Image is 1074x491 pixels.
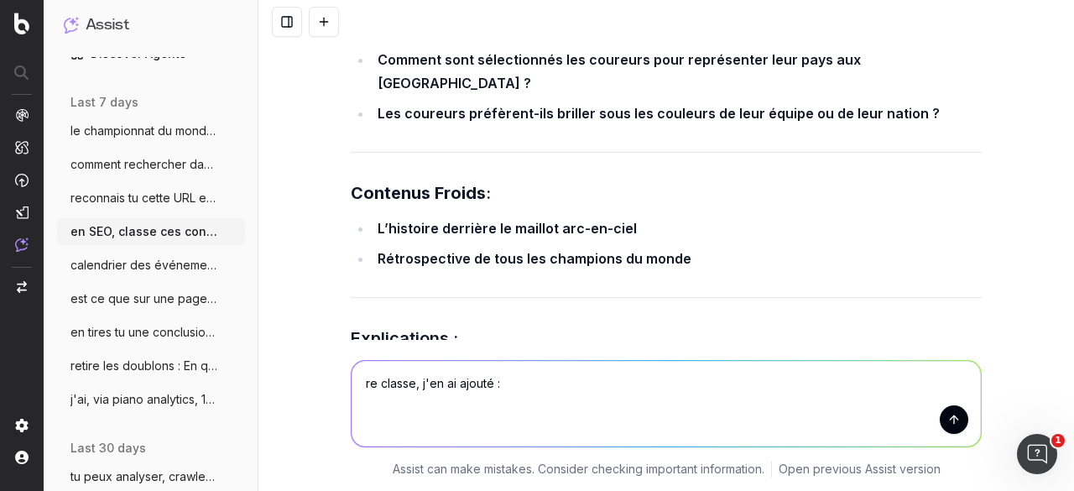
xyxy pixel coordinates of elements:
[15,451,29,464] img: My account
[57,218,245,245] button: en SEO, classe ces contenus en chaud fro
[14,13,29,34] img: Botify logo
[86,13,129,37] h1: Assist
[57,252,245,279] button: calendrier des événements du mois d'octo
[351,325,982,352] h3: Explications :
[57,185,245,212] button: reconnais tu cette URL et le contenu htt
[70,123,218,139] span: le championnat du monde masculin de vole
[70,94,138,111] span: last 7 days
[57,463,245,490] button: tu peux analyser, crawler rapidement un
[779,461,941,478] a: Open previous Assist version
[70,156,218,173] span: comment rechercher dans botify des donné
[70,190,218,206] span: reconnais tu cette URL et le contenu htt
[378,250,691,267] strong: Rétrospective de tous les champions du monde
[15,238,29,252] img: Assist
[15,140,29,154] img: Intelligence
[378,51,864,91] strong: Comment sont sélectionnés les coureurs pour représenter leur pays aux [GEOGRAPHIC_DATA] ?
[70,440,146,457] span: last 30 days
[64,17,79,33] img: Assist
[378,105,940,122] strong: Les coureurs préfèrent-ils briller sous les couleurs de leur équipe ou de leur nation ?
[70,257,218,274] span: calendrier des événements du mois d'octo
[70,290,218,307] span: est ce que sur une page on peut ajouter
[1017,434,1057,474] iframe: Intercom live chat
[378,220,637,237] strong: L’histoire derrière le maillot arc-en-ciel
[70,468,218,485] span: tu peux analyser, crawler rapidement un
[1051,434,1065,447] span: 1
[352,361,981,447] textarea: re classe, j'en ai ajouté :
[393,461,764,478] p: Assist can make mistakes. Consider checking important information.
[57,118,245,144] button: le championnat du monde masculin de vole
[57,285,245,312] button: est ce que sur une page on peut ajouter
[351,180,982,206] h3: :
[15,173,29,187] img: Activation
[15,108,29,122] img: Analytics
[57,319,245,346] button: en tires tu une conclusion ? page ID cli
[17,281,27,293] img: Switch project
[351,183,486,203] strong: Contenus Froids
[57,386,245,413] button: j'ai, via piano analytics, 10000 visites
[15,419,29,432] img: Setting
[70,391,218,408] span: j'ai, via piano analytics, 10000 visites
[64,13,238,37] button: Assist
[57,151,245,178] button: comment rechercher dans botify des donné
[57,353,245,379] button: retire les doublons : En quoi consiste
[70,324,218,341] span: en tires tu une conclusion ? page ID cli
[70,223,218,240] span: en SEO, classe ces contenus en chaud fro
[70,358,218,374] span: retire les doublons : En quoi consiste
[15,206,29,219] img: Studio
